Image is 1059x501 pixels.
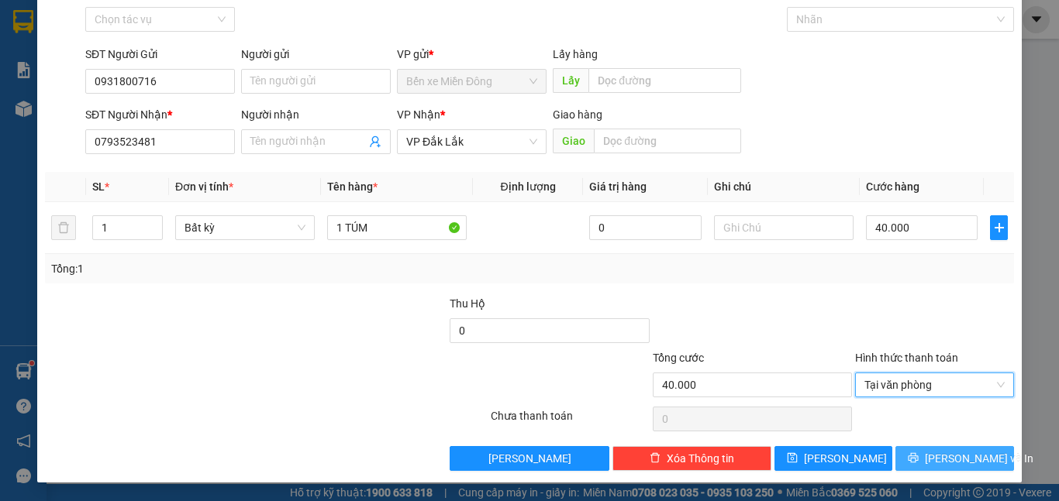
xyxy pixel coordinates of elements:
input: Dọc đường [588,68,741,93]
span: Giá trị hàng [589,180,647,193]
span: Lấy hàng [553,48,598,60]
div: 50.000 [12,81,124,100]
label: Hình thức thanh toán [855,352,958,364]
div: Người gửi [241,46,391,63]
div: SĐT Người Nhận [85,106,235,123]
div: 719 [133,13,241,32]
span: SL [92,180,105,193]
button: [PERSON_NAME] [450,446,609,471]
span: Gửi: [13,15,37,31]
div: Người nhận [241,106,391,123]
span: Tên hàng [327,180,378,193]
div: Chưa thanh toán [489,407,651,434]
span: [PERSON_NAME] [488,450,571,467]
span: Đơn vị tính [175,180,233,193]
input: Ghi Chú [714,215,854,240]
div: Bến xe Miền Đông [13,13,122,50]
span: Thu Hộ [450,297,485,310]
span: VP Đắk Lắk [406,130,537,153]
th: Ghi chú [708,172,860,202]
button: delete [51,215,76,240]
button: printer[PERSON_NAME] và In [895,446,1014,471]
div: SĐT Người Gửi [85,46,235,63]
span: SL [154,108,174,129]
span: Tổng cước [653,352,704,364]
button: plus [990,215,1008,240]
span: save [787,452,798,465]
span: Bến xe Miền Đông [406,70,537,93]
span: Nhận: [133,15,170,31]
span: Giao hàng [553,108,602,121]
span: [PERSON_NAME] và In [925,450,1033,467]
span: delete [650,452,661,465]
div: Tên hàng: 1 BAO ( : 1 ) [13,109,241,129]
span: user-add [369,136,381,148]
span: [PERSON_NAME] [804,450,887,467]
span: Xóa Thông tin [667,450,734,467]
input: VD: Bàn, Ghế [327,215,467,240]
input: Dọc đường [594,129,741,153]
button: deleteXóa Thông tin [612,446,771,471]
span: printer [908,452,919,465]
span: Bất kỳ [185,216,305,239]
span: CR : [12,83,36,99]
div: VP gửi [397,46,547,63]
span: Tại văn phòng [864,373,1005,396]
span: Giao [553,129,594,153]
input: 0 [589,215,701,240]
div: 0935851191 [133,32,241,53]
span: Định lượng [500,180,555,193]
button: save[PERSON_NAME] [774,446,893,471]
span: VP Nhận [397,108,440,121]
span: plus [991,221,1007,234]
span: Lấy [553,68,588,93]
span: Cước hàng [866,180,919,193]
div: 0974148724 [13,50,122,72]
div: Tổng: 1 [51,260,410,277]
